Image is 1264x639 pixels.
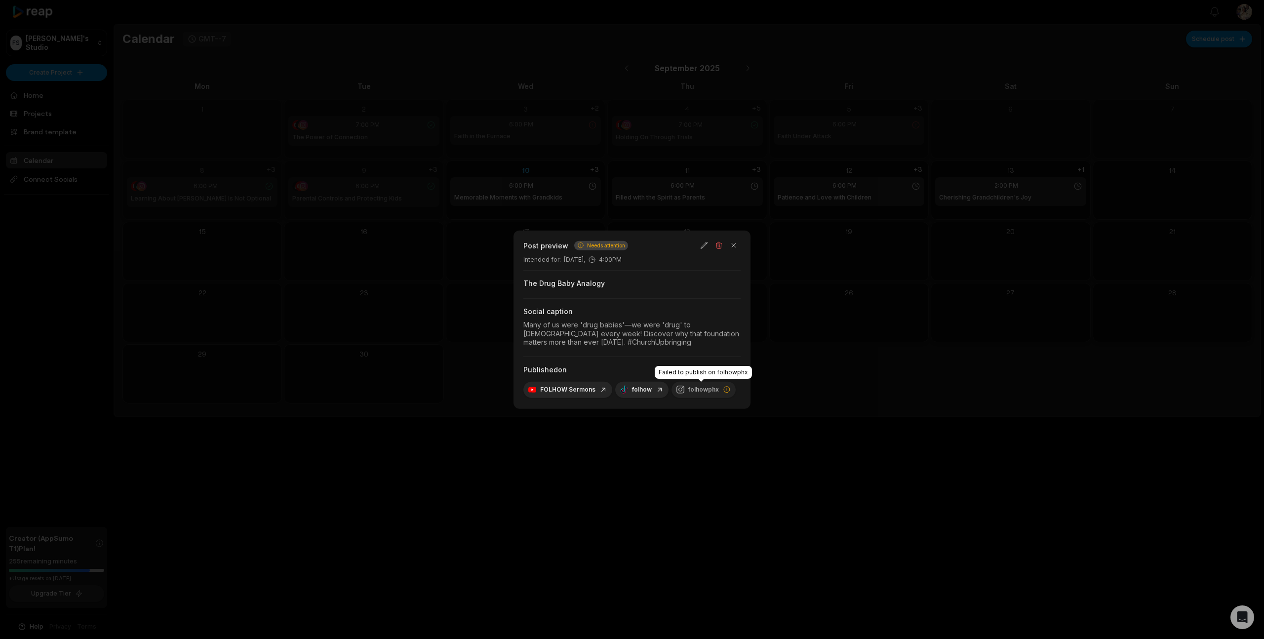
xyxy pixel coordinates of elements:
[523,255,561,264] span: Intended for :
[523,307,741,317] div: Social caption
[523,255,741,264] div: [DATE], 4:00PM
[523,240,568,250] h2: Post preview
[671,381,736,398] div: folhowphx
[587,241,625,249] span: Needs attention
[528,385,607,394] a: FOLHOW Sermons
[523,364,741,374] div: Published on
[620,385,664,394] a: folhow
[523,279,741,288] div: The Drug Baby Analogy
[523,320,741,347] div: Many of us were 'drug babies'—we were 'drug' to [DEMOGRAPHIC_DATA] every week! Discover why that ...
